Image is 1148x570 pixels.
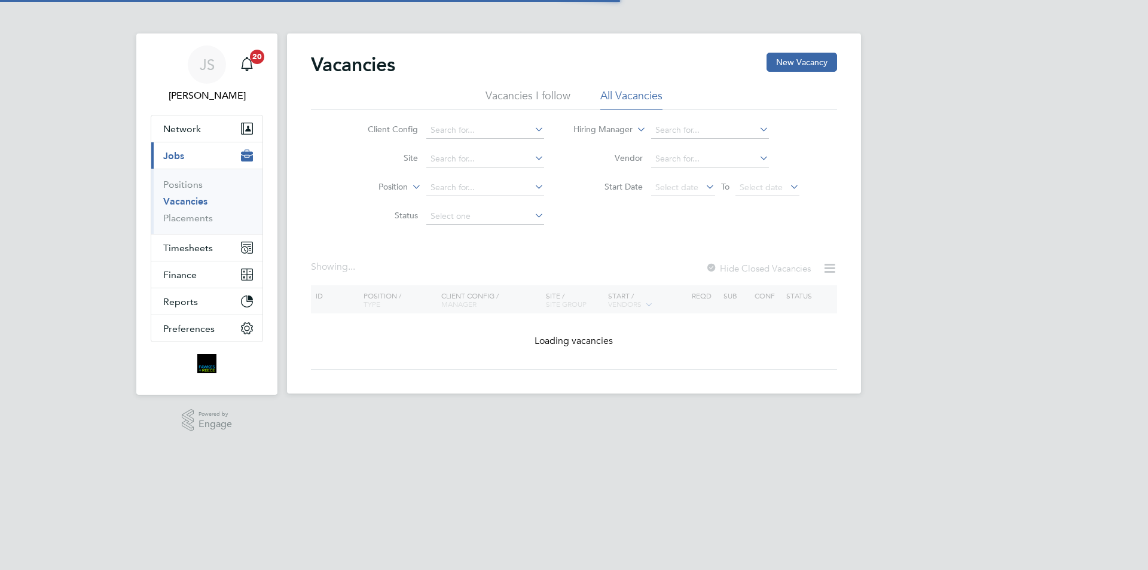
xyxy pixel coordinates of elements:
[426,151,544,167] input: Search for...
[151,354,263,373] a: Go to home page
[486,89,570,110] li: Vacancies I follow
[163,123,201,135] span: Network
[151,142,262,169] button: Jobs
[151,115,262,142] button: Network
[136,33,277,395] nav: Main navigation
[199,419,232,429] span: Engage
[767,53,837,72] button: New Vacancy
[163,242,213,254] span: Timesheets
[197,354,216,373] img: bromak-logo-retina.png
[564,124,633,136] label: Hiring Manager
[574,153,643,163] label: Vendor
[311,261,358,273] div: Showing
[163,196,207,207] a: Vacancies
[151,288,262,315] button: Reports
[651,122,769,139] input: Search for...
[151,89,263,103] span: Julia Scholes
[651,151,769,167] input: Search for...
[151,169,262,234] div: Jobs
[163,212,213,224] a: Placements
[349,124,418,135] label: Client Config
[163,150,184,161] span: Jobs
[574,181,643,192] label: Start Date
[348,261,355,273] span: ...
[151,315,262,342] button: Preferences
[655,182,698,193] span: Select date
[339,181,408,193] label: Position
[426,179,544,196] input: Search for...
[163,323,215,334] span: Preferences
[163,296,198,307] span: Reports
[199,409,232,419] span: Powered by
[717,179,733,194] span: To
[163,179,203,190] a: Positions
[426,122,544,139] input: Search for...
[706,263,811,274] label: Hide Closed Vacancies
[311,53,395,77] h2: Vacancies
[200,57,215,72] span: JS
[426,208,544,225] input: Select one
[349,210,418,221] label: Status
[182,409,233,432] a: Powered byEngage
[349,153,418,163] label: Site
[250,50,264,64] span: 20
[151,234,262,261] button: Timesheets
[600,89,662,110] li: All Vacancies
[163,269,197,281] span: Finance
[740,182,783,193] span: Select date
[235,45,259,84] a: 20
[151,261,262,288] button: Finance
[151,45,263,103] a: JS[PERSON_NAME]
